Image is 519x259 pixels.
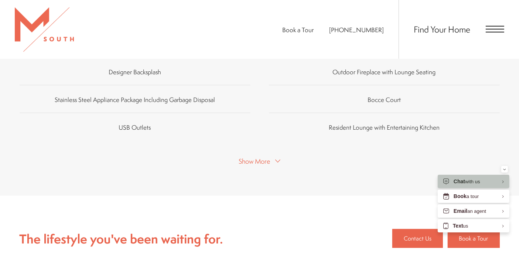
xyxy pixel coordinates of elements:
[20,229,223,249] p: The lifestyle you've been waiting for.
[109,68,161,76] span: Designer Backsplash
[55,95,215,104] span: Stainless Steel Appliance Package Including Garbage Disposal
[329,25,384,34] a: Call Us at 813-570-8014
[333,68,436,76] span: Outdoor Fireplace with Lounge Seating
[404,234,431,243] span: Contact Us
[329,123,440,132] span: Resident Lounge with Entertaining Kitchen
[119,123,151,132] span: USB Outlets
[368,95,401,104] span: Bocce Court
[236,155,283,166] button: Show More
[459,234,488,243] span: Book a Tour
[486,26,504,33] button: Open Menu
[239,157,270,166] span: Show More
[282,25,314,34] a: Book a Tour
[414,23,470,35] a: Find Your Home
[15,7,74,52] img: MSouth
[448,229,500,248] a: Book a Tour
[329,25,384,34] span: [PHONE_NUMBER]
[392,229,443,248] a: Contact Us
